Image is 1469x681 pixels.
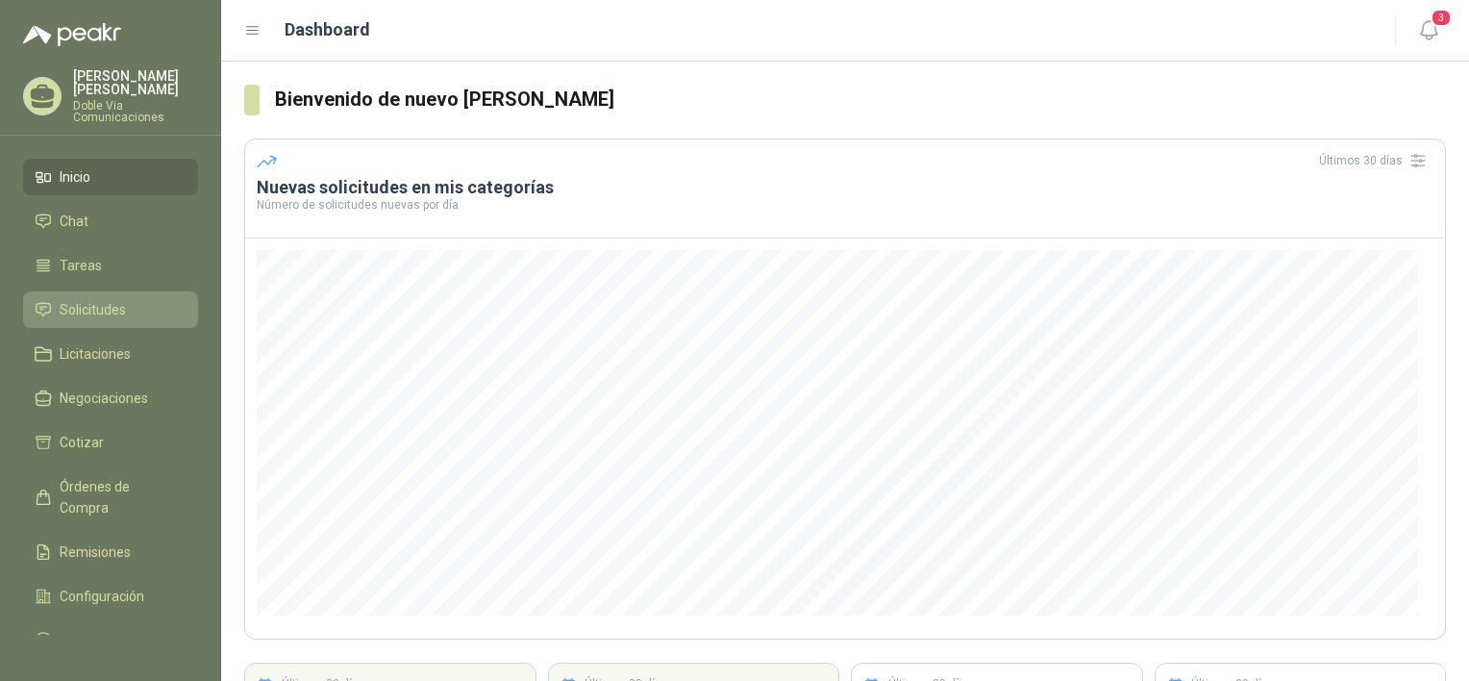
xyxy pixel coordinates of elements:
span: Solicitudes [60,299,126,320]
h3: Nuevas solicitudes en mis categorías [257,176,1433,199]
span: Órdenes de Compra [60,476,180,518]
a: Manuales y ayuda [23,622,198,659]
p: [PERSON_NAME] [PERSON_NAME] [73,69,198,96]
h3: Bienvenido de nuevo [PERSON_NAME] [275,85,1446,114]
span: Configuración [60,586,144,607]
a: Solicitudes [23,291,198,328]
a: Tareas [23,247,198,284]
a: Órdenes de Compra [23,468,198,526]
span: Chat [60,211,88,232]
a: Configuración [23,578,198,615]
div: Últimos 30 días [1319,145,1433,176]
span: Tareas [60,255,102,276]
span: Cotizar [60,432,104,453]
span: Manuales y ayuda [60,630,169,651]
img: Logo peakr [23,23,121,46]
span: Licitaciones [60,343,131,365]
button: 3 [1411,13,1446,48]
a: Negociaciones [23,380,198,416]
span: Inicio [60,166,90,188]
span: Negociaciones [60,388,148,409]
a: Remisiones [23,534,198,570]
span: 3 [1431,9,1452,27]
a: Licitaciones [23,336,198,372]
p: Doble Via Comunicaciones [73,100,198,123]
a: Chat [23,203,198,240]
a: Cotizar [23,424,198,461]
p: Número de solicitudes nuevas por día [257,199,1433,211]
span: Remisiones [60,542,131,563]
h1: Dashboard [285,16,370,43]
a: Inicio [23,159,198,195]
